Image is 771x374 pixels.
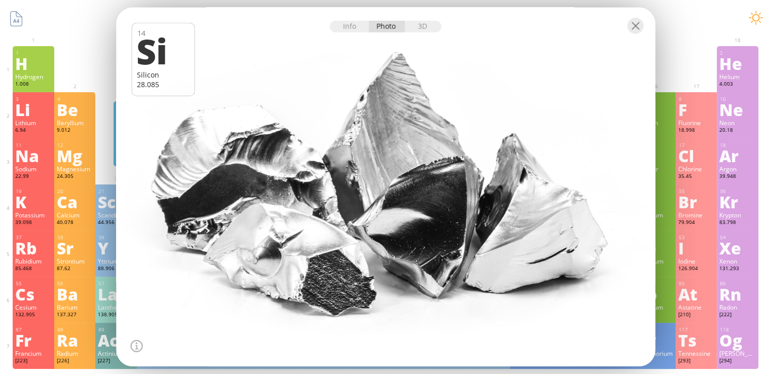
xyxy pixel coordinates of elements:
[719,165,756,173] div: Argon
[637,234,673,241] div: 52
[719,357,756,365] div: [294]
[719,219,756,227] div: 83.798
[57,165,93,173] div: Magnesium
[15,265,52,273] div: 85.468
[719,147,756,164] div: Ar
[719,101,756,118] div: Ne
[678,349,715,357] div: Tennessine
[719,81,756,89] div: 4.003
[678,303,715,311] div: Astatine
[719,127,756,135] div: 20.18
[719,257,756,265] div: Xenon
[57,257,93,265] div: Strontium
[15,55,52,71] div: H
[15,173,52,181] div: 22.99
[15,240,52,256] div: Rb
[57,311,93,319] div: 137.327
[678,240,715,256] div: I
[98,257,134,265] div: Yttrium
[678,286,715,302] div: At
[98,219,134,227] div: 44.956
[637,326,673,333] div: 116
[15,101,52,118] div: Li
[15,219,52,227] div: 39.098
[637,280,673,287] div: 84
[719,211,756,219] div: Krypton
[5,5,766,26] h1: Talbica. Interactive chemistry
[57,240,93,256] div: Sr
[719,173,756,181] div: 39.948
[678,311,715,319] div: [210]
[679,326,715,333] div: 117
[16,96,52,102] div: 3
[98,194,134,210] div: Sc
[678,357,715,365] div: [293]
[57,326,93,333] div: 88
[16,234,52,241] div: 37
[57,219,93,227] div: 40.078
[719,55,756,71] div: He
[57,280,93,287] div: 56
[719,265,756,273] div: 131.293
[98,311,134,319] div: 138.905
[330,21,369,32] div: Info
[637,142,673,148] div: 16
[57,303,93,311] div: Barium
[15,165,52,173] div: Sodium
[57,234,93,241] div: 38
[15,72,52,81] div: Hydrogen
[57,127,93,135] div: 9.012
[15,286,52,302] div: Cs
[16,326,52,333] div: 87
[57,349,93,357] div: Radium
[15,349,52,357] div: Francium
[678,147,715,164] div: Cl
[16,188,52,195] div: 19
[57,96,93,102] div: 4
[678,211,715,219] div: Bromine
[57,147,93,164] div: Mg
[15,119,52,127] div: Lithium
[57,101,93,118] div: Be
[98,280,134,287] div: 57
[678,127,715,135] div: 18.998
[98,286,134,302] div: La
[678,173,715,181] div: 35.45
[720,142,756,148] div: 18
[720,280,756,287] div: 86
[137,80,189,89] div: 28.085
[15,127,52,135] div: 6.94
[405,21,442,32] div: 3D
[57,173,93,181] div: 24.305
[719,349,756,357] div: [PERSON_NAME]
[98,211,134,219] div: Scandium
[15,303,52,311] div: Cesium
[719,311,756,319] div: [222]
[136,33,188,68] div: Si
[15,357,52,365] div: [223]
[679,96,715,102] div: 9
[15,194,52,210] div: K
[98,332,134,348] div: Ac
[57,194,93,210] div: Ca
[679,142,715,148] div: 17
[98,303,134,311] div: Lanthanum
[720,326,756,333] div: 118
[98,357,134,365] div: [227]
[16,50,52,56] div: 1
[98,188,134,195] div: 21
[719,286,756,302] div: Rn
[57,119,93,127] div: Beryllium
[719,119,756,127] div: Neon
[720,188,756,195] div: 36
[678,101,715,118] div: F
[16,142,52,148] div: 11
[678,119,715,127] div: Fluorine
[719,72,756,81] div: Helium
[57,357,93,365] div: [226]
[678,165,715,173] div: Chlorine
[678,257,715,265] div: Iodine
[57,211,93,219] div: Calcium
[719,194,756,210] div: Kr
[637,188,673,195] div: 34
